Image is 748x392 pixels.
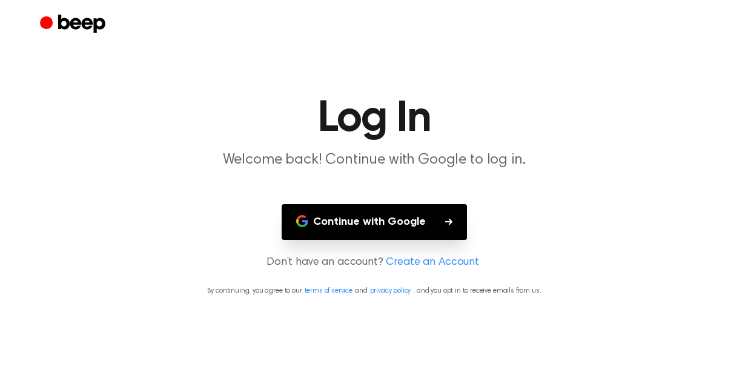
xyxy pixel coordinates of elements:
[386,254,479,271] a: Create an Account
[142,150,607,170] p: Welcome back! Continue with Google to log in.
[305,287,352,294] a: terms of service
[64,97,684,141] h1: Log In
[370,287,411,294] a: privacy policy
[15,254,733,271] p: Don’t have an account?
[282,204,467,240] button: Continue with Google
[15,285,733,296] p: By continuing, you agree to our and , and you opt in to receive emails from us.
[40,13,108,36] a: Beep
